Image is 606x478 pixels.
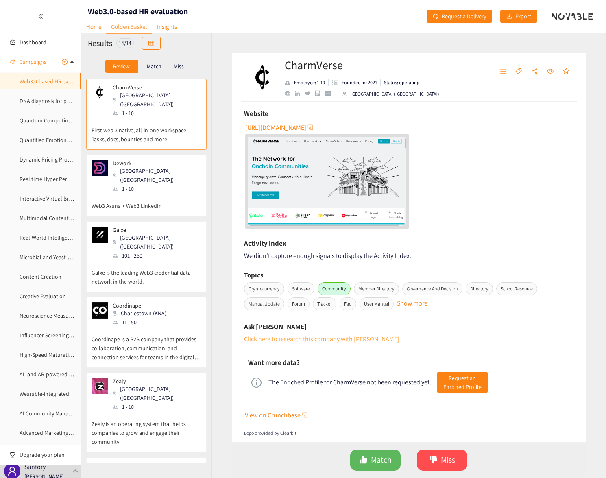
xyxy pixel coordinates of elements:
[495,65,510,78] button: unordered-list
[88,6,188,17] h1: Web3.0-based HR evaluation
[142,37,161,50] button: table
[354,282,399,295] span: Member Directory
[515,12,531,21] span: Export
[244,269,263,281] h6: Topics
[295,91,305,96] a: linkedin
[113,318,171,327] div: 11 - 50
[81,20,106,33] a: Home
[350,450,401,471] button: likeMatch
[10,59,15,65] span: sound
[402,282,462,295] span: Governance And Decision
[113,233,201,251] div: [GEOGRAPHIC_DATA] ([GEOGRAPHIC_DATA])
[429,456,438,465] span: dislike
[92,193,201,210] p: Web3 Asana + Web3 LinkedIn
[442,12,486,21] span: Request a Delivery
[7,466,17,476] span: user
[92,411,201,446] p: Zealy is an operating system that helps companies to grow and engage their community.
[20,117,105,124] a: Quantum Computing for marketing
[20,292,66,300] a: Creative Evaluation
[547,68,554,75] span: eye
[38,13,44,19] span: double-left
[248,356,300,369] h6: Want more data?
[251,378,262,388] span: info-circle
[20,136,89,144] a: Quantified Emotional Insight
[113,384,201,402] div: [GEOGRAPHIC_DATA] ([GEOGRAPHIC_DATA])
[174,63,184,70] p: Miss
[24,462,46,472] p: Suntory
[20,175,116,183] a: Real time Hyper Personalized Marketing
[92,378,108,394] img: Snapshot of the company's website
[563,68,569,75] span: star
[248,137,406,226] img: Snapshot of the Company's website
[244,430,573,437] a: Logo provided by Clearbit
[340,297,356,310] span: Faq
[381,79,419,86] li: Status
[248,137,406,226] a: website
[506,13,512,20] span: download
[113,84,196,91] p: CharmVerse
[20,97,100,105] a: DNA diagnosis for personaization
[466,282,493,295] span: Directory
[245,408,574,421] button: View on Crunchbase
[441,454,455,466] span: Miss
[20,234,76,241] a: Real-World Intelligence
[20,156,155,163] a: Dynamic Pricing Promotion based on AI x Big Retail Data
[499,68,506,75] span: unordered-list
[92,327,201,362] p: Coordinape is a B2B company that provides collaboration, communication, and connection services f...
[245,121,314,134] button: [URL][DOMAIN_NAME]
[113,160,196,166] p: Dework
[113,166,201,184] div: [GEOGRAPHIC_DATA] ([GEOGRAPHIC_DATA])
[62,59,68,65] span: plus-circle
[92,160,108,176] img: Snapshot of the company's website
[20,273,61,280] a: Content Creation
[92,227,108,243] img: Snapshot of the company's website
[244,297,284,310] span: Manual Update
[245,410,301,420] span: View on Crunchbase
[511,65,526,78] button: tag
[20,447,75,463] span: Upgrade your plan
[543,65,558,78] button: eye
[268,378,431,386] div: The Enriched Profile for CharmVerse not been requested yet.
[20,371,193,378] a: AI- and AR-powered planogram and store layout optimization solutions
[113,227,196,233] p: Galxe
[329,79,381,86] li: Founded in year
[565,439,606,478] iframe: Chat Widget
[360,297,394,310] span: User Manual
[244,237,286,249] h6: Activity index
[325,91,335,96] a: crunchbase
[92,260,201,286] p: Galxe is the leading Web3 credential data network in the world.
[147,63,161,70] p: Match
[106,20,152,34] a: Golden Basket
[360,456,368,465] span: like
[496,282,537,295] span: School Resource
[427,10,492,23] button: redoRequest a Delivery
[152,20,182,33] a: Insights
[342,90,439,98] div: [GEOGRAPHIC_DATA] ([GEOGRAPHIC_DATA])
[244,321,307,333] h6: Ask [PERSON_NAME]
[113,109,201,118] div: 1 - 10
[20,78,88,85] a: Web3.0-based HR evaluation
[371,454,392,466] span: Match
[20,390,131,397] a: Wearable-integrated health tracking solutions
[20,410,87,417] a: AI Community Management
[113,302,166,309] p: Coordinape
[318,282,351,295] span: Community
[113,63,130,70] p: Review
[20,332,114,339] a: Influencer Screening and Measurement
[20,195,111,202] a: Interactive Virtual Brand Ambassadair
[244,335,399,343] a: Click here to research this company with [PERSON_NAME]
[88,37,112,49] h2: Results
[433,13,438,20] span: redo
[20,351,97,358] a: High-Speed Maturation of spirits
[20,54,46,70] span: Campaigns
[244,251,573,261] div: We didn't capture enough signals to display the Activity Index.
[531,68,538,75] span: share-alt
[20,429,103,437] a: Advanced Marketing Measurement
[113,309,171,318] div: Charlestown (KNA)
[285,57,439,73] h2: CharmVerse
[113,251,201,260] div: 101 - 250
[397,298,427,302] button: Show more
[113,184,201,193] div: 1 - 10
[113,91,201,109] div: [GEOGRAPHIC_DATA] ([GEOGRAPHIC_DATA])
